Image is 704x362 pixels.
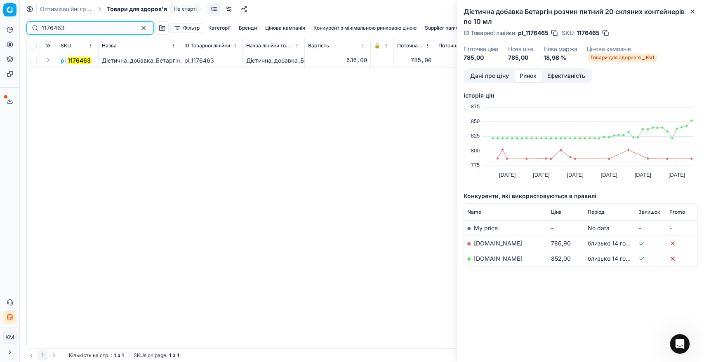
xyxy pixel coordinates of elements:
[471,103,480,110] text: 875
[471,133,480,139] text: 825
[551,255,570,262] span: 852,00
[567,172,583,178] text: [DATE]
[68,57,91,64] mark: 1176463
[262,23,308,33] button: Цінова кампанія
[49,350,59,360] button: Go to next page
[438,56,493,65] div: 785,00
[464,91,697,100] h5: Історія цін
[464,46,498,52] dt: Поточна ціна
[3,331,16,344] button: КM
[471,118,480,124] text: 850
[114,352,116,359] strong: 1
[69,352,109,359] span: Кількість на стр.
[169,352,171,359] strong: 1
[514,70,542,82] button: Ринок
[122,352,124,359] strong: 1
[205,23,234,33] button: Категорії
[246,56,301,65] div: Дієтична_добавка_Бетаргін_20_стіків_по_10_мл
[474,255,522,262] a: [DOMAIN_NAME]
[464,192,697,200] h5: Конкуренти, які використовуються в правилі
[40,5,200,13] nav: breadcrumb
[310,23,420,33] button: Конкурент з мінімальною ринковою ціною
[587,46,657,52] dt: Цінова кампанія
[467,209,481,215] span: Name
[107,5,200,13] span: Товари для здоров'яНа старті
[600,172,617,178] text: [DATE]
[544,54,577,62] dd: 18,98 %
[177,352,179,359] strong: 1
[577,29,600,37] span: 1176465
[4,331,16,343] span: КM
[43,55,53,65] button: Expand
[464,7,697,26] h2: Дієтична добавка Бетаргін розчин питний 20 скляних контейнерів по 10 мл
[308,56,367,65] div: 636,00
[42,24,132,32] input: Пошук по SKU або назві
[102,57,234,64] span: Дієтична_добавка_Бетаргін_20_стіків_по_10_мл
[38,350,47,360] button: 1
[635,220,666,236] td: -
[184,42,230,49] span: ID Товарної лінійки
[397,56,431,65] div: 785,00
[43,41,53,51] button: Expand all
[421,23,462,33] button: Supplier name
[61,56,91,65] span: pl_
[635,172,651,178] text: [DATE]
[638,209,660,215] span: Залишок
[308,42,329,49] span: Вартість
[26,350,36,360] button: Go to previous page
[40,5,93,13] a: Оптимізаційні групи
[670,334,690,354] iframe: Intercom live chat
[170,23,203,33] button: Фільтр
[669,172,685,178] text: [DATE]
[26,350,59,360] nav: pagination
[118,352,120,359] strong: з
[547,220,584,236] td: -
[588,209,605,215] span: Період
[69,352,124,359] div: :
[134,352,167,359] span: SKUs on page :
[587,54,657,62] span: Товари для здоров'я _ KVI
[588,255,652,262] span: близько 14 годин тому
[518,29,549,37] span: pl_1176465
[499,172,516,178] text: [DATE]
[235,23,260,33] button: Бренди
[102,42,117,49] span: Назва
[61,42,71,49] span: SKU
[173,352,175,359] strong: з
[544,46,577,52] dt: Нова маржа
[508,46,534,52] dt: Нова ціна
[533,172,549,178] text: [DATE]
[471,147,480,154] text: 800
[246,42,293,49] span: Назва лінійки товарів
[551,240,570,247] span: 786,90
[397,42,423,49] span: Поточна ціна
[464,30,516,36] span: ID Товарної лінійки :
[542,70,591,82] button: Ефективність
[588,240,652,247] span: близько 14 годин тому
[474,240,522,247] a: [DOMAIN_NAME]
[184,56,239,65] div: pl_1176463
[471,162,480,168] text: 775
[474,224,498,231] span: My price
[438,42,485,49] span: Поточна промо ціна
[584,220,635,236] td: No data
[551,209,561,215] span: Ціна
[374,42,380,49] span: 🔒
[562,30,575,36] span: SKU :
[464,54,498,62] dd: 785,00
[669,209,685,215] span: Promo
[170,5,200,13] span: На старті
[508,54,534,62] dd: 785,00
[107,5,167,13] span: Товари для здоров'я
[465,70,514,82] button: Дані про ціну
[61,56,91,65] button: pl_1176463
[666,220,697,236] td: -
